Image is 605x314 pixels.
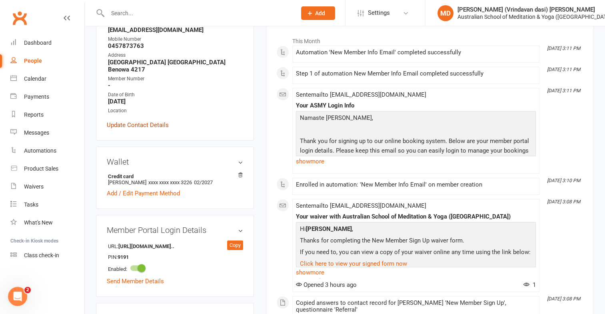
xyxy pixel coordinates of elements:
[10,178,84,196] a: Waivers
[296,202,426,209] span: Sent email to [EMAIL_ADDRESS][DOMAIN_NAME]
[10,246,84,264] a: Class kiosk mode
[194,179,213,185] span: 02/2027
[547,199,580,205] i: [DATE] 3:08 PM
[24,252,59,258] div: Class check-in
[296,300,536,313] div: Copied answers to contact record for [PERSON_NAME] 'New Member Sign Up', questionnaire 'Referral'
[24,93,49,100] div: Payments
[108,91,243,99] div: Date of Birth
[24,76,46,82] div: Calendar
[24,40,52,46] div: Dashboard
[296,156,536,167] a: show more
[301,6,335,20] button: Add
[8,287,27,306] iframe: Intercom live chat
[24,58,42,64] div: People
[107,120,169,130] a: Update Contact Details
[108,59,243,73] strong: [GEOGRAPHIC_DATA] [GEOGRAPHIC_DATA] Benowa 4217
[298,236,534,247] p: Thanks for completing the New Member Sign Up waiver form.
[547,46,580,51] i: [DATE] 3:11 PM
[108,82,243,89] strong: -
[107,172,243,187] li: [PERSON_NAME]
[108,42,243,50] strong: 0457873763
[108,107,243,115] div: Location
[296,281,357,288] span: Opened 3 hours ago
[547,67,580,72] i: [DATE] 3:11 PM
[10,52,84,70] a: People
[296,91,426,98] span: Sent email to [EMAIL_ADDRESS][DOMAIN_NAME]
[107,189,180,198] a: Add / Edit Payment Method
[148,179,192,185] span: xxxx xxxx xxxx 3226
[108,26,243,34] strong: [EMAIL_ADDRESS][DOMAIN_NAME]
[107,240,243,252] li: URL:
[24,147,56,154] div: Automations
[298,247,534,259] p: If you need to, you can view a copy of your waiver online any time using the link below:
[300,260,407,267] a: Click here to view your signed form now
[24,183,44,190] div: Waivers
[24,111,44,118] div: Reports
[24,287,31,293] span: 2
[523,281,536,288] span: 1
[107,251,243,262] li: PIN:
[118,242,174,251] strong: [URL][DOMAIN_NAME]..
[276,33,583,46] li: This Month
[108,36,243,43] div: Mobile Number
[10,160,84,178] a: Product Sales
[296,70,536,77] div: Step 1 of automation New Member Info Email completed successfully
[298,136,534,167] p: Thank you for signing up to our online booking system. Below are your member portal login details...
[10,88,84,106] a: Payments
[107,226,243,235] h3: Member Portal Login Details
[24,129,49,136] div: Messages
[296,181,536,188] div: Enrolled in automation: 'New Member Info Email' on member creation
[296,49,536,56] div: Automation 'New Member Info Email' completed successfully
[296,267,536,278] a: show more
[10,196,84,214] a: Tasks
[547,178,580,183] i: [DATE] 3:10 PM
[368,4,390,22] span: Settings
[298,224,534,236] p: Hi ,
[108,173,239,179] strong: Credit card
[296,213,536,220] div: Your waiver with Australian School of Meditation & Yoga ([GEOGRAPHIC_DATA])
[315,10,325,16] span: Add
[547,296,580,302] i: [DATE] 3:08 PM
[10,8,30,28] a: Clubworx
[227,240,243,250] div: Copy
[298,113,534,125] p: Namaste [PERSON_NAME],
[10,124,84,142] a: Messages
[10,142,84,160] a: Automations
[105,8,291,19] input: Search...
[10,214,84,232] a: What's New
[296,102,536,109] div: Your ASMY Login Info
[108,75,243,83] div: Member Number
[437,5,453,21] div: MD
[107,262,243,274] li: Enabled:
[10,34,84,52] a: Dashboard
[24,201,38,208] div: Tasks
[306,225,352,233] strong: [PERSON_NAME]
[118,253,164,262] strong: 9191
[10,106,84,124] a: Reports
[10,70,84,88] a: Calendar
[24,219,53,226] div: What's New
[107,278,164,285] a: Send Member Details
[107,157,243,166] h3: Wallet
[108,52,243,59] div: Address
[108,98,243,105] strong: [DATE]
[547,88,580,93] i: [DATE] 3:11 PM
[24,165,58,172] div: Product Sales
